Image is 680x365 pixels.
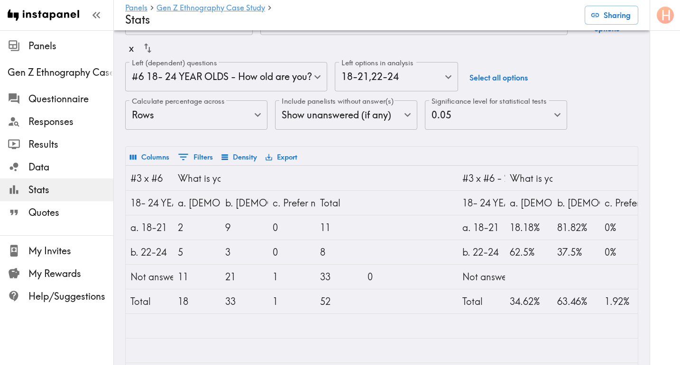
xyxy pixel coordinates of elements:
button: H [656,6,675,25]
button: Show filters [175,149,215,165]
div: 33 [225,289,263,313]
div: 5 [178,240,216,264]
span: Questionnaire [28,92,113,106]
div: c. Prefer not to answer [605,191,643,215]
div: 0 [273,215,311,240]
span: H [661,7,671,24]
div: 2 [178,215,216,240]
div: Not answered [462,265,500,289]
div: 0 [273,240,311,264]
div: 18-21 , 22-24 [335,62,458,91]
label: Include panelists without answer(s) [282,96,394,107]
div: 21 [225,265,263,289]
span: Stats [28,183,113,196]
div: Total [130,289,168,313]
label: Calculate percentage across [132,96,225,107]
button: Select columns [128,149,172,165]
div: 1 [273,265,311,289]
div: Not answered [130,265,168,289]
div: 37.5% [557,240,595,264]
div: 52 [320,289,358,313]
div: 18- 24 YEAR OLDS - How old are you? [130,191,168,215]
div: a. Male [178,191,216,215]
div: x [129,38,134,58]
div: What is your gender? [178,166,216,190]
span: Quotes [28,206,113,219]
div: 33 [320,265,358,289]
label: Significance level for statistical tests [432,96,546,107]
div: What is your gender? [510,166,548,190]
div: #3 x #6 - % Totals by Row [462,166,500,190]
div: 11 [178,265,216,289]
a: Gen Z Ethnography Case Study [156,4,265,13]
div: 3 [225,240,263,264]
span: Panels [28,39,113,53]
div: b. Female [225,191,263,215]
div: 18 [178,289,216,313]
div: 81.82% [557,215,595,240]
button: Density [219,149,259,165]
label: Left options in analysis [341,58,414,68]
label: Left (dependent) questions [132,58,217,68]
div: Total [320,191,358,215]
div: 0% [605,240,643,264]
span: Help/Suggestions [28,290,113,303]
div: b. Female [557,191,595,215]
div: 1.92% [605,289,643,313]
div: #3 x #6 [130,166,168,190]
div: 9 [225,215,263,240]
div: 0.05 [425,100,567,130]
div: 11 [320,215,358,240]
div: 0% [605,215,643,240]
div: b. 22-24 [462,240,500,264]
div: 18- 24 YEAR OLDS - How old are you? [462,191,500,215]
div: a. 18-21 [130,215,168,240]
a: Panels [125,4,147,13]
span: Gen Z Ethnography Case Study [8,66,113,79]
div: 1 [273,289,311,313]
div: 8 [320,240,358,264]
span: Results [28,138,113,151]
div: Rows [125,100,267,130]
h4: Stats [125,13,577,27]
div: 63.46% [557,289,595,313]
button: Export [263,149,300,165]
span: My Invites [28,244,113,258]
div: c. Prefer not to answer [273,191,311,215]
div: b. 22-24 [130,240,168,264]
div: Show unanswered (if any) [275,100,417,130]
div: #6 18- 24 YEAR OLDS - How old are you? [125,62,327,91]
button: Sharing [585,6,638,25]
span: My Rewards [28,267,113,280]
div: 0 [368,265,405,289]
div: a. 18-21 [462,215,500,240]
div: 62.5% [510,240,548,264]
div: Total [462,289,500,313]
div: 34.62% [510,289,548,313]
span: Responses [28,115,113,128]
span: Data [28,160,113,174]
div: 18.18% [510,215,548,240]
button: Select all options [466,62,532,93]
div: a. Male [510,191,548,215]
